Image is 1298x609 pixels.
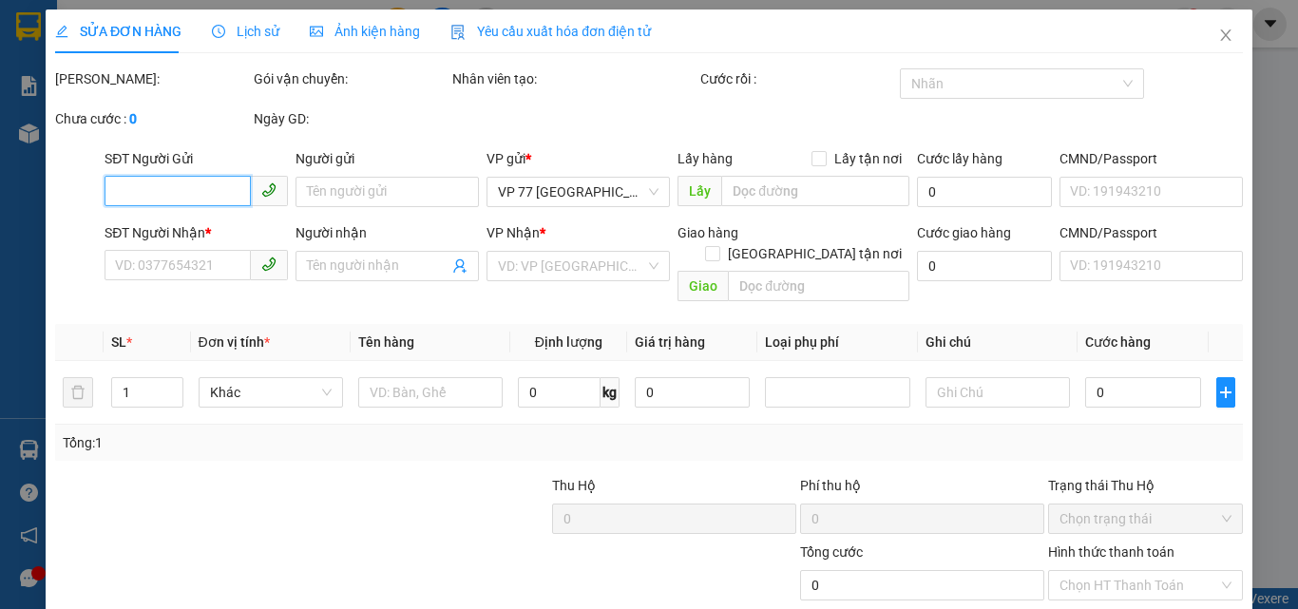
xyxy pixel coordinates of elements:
[916,225,1010,240] label: Cước giao hàng
[63,432,503,453] div: Tổng: 1
[535,334,602,350] span: Định lượng
[450,24,651,39] span: Yêu cầu xuất hóa đơn điện tử
[1215,377,1235,408] button: plus
[757,324,917,361] th: Loại phụ phí
[55,68,250,89] div: [PERSON_NAME]:
[452,258,468,274] span: user-add
[1085,334,1151,350] span: Cước hàng
[212,24,279,39] span: Lịch sử
[1048,475,1243,496] div: Trạng thái Thu Hộ
[450,25,466,40] img: icon
[198,334,269,350] span: Đơn vị tính
[310,25,323,38] span: picture
[310,24,420,39] span: Ảnh kiện hàng
[487,148,670,169] div: VP gửi
[1059,222,1243,243] div: CMND/Passport
[55,25,68,38] span: edit
[55,108,250,129] div: Chưa cước :
[800,544,863,560] span: Tổng cước
[487,225,540,240] span: VP Nhận
[728,271,908,301] input: Dọc đường
[1059,504,1231,533] span: Chọn trạng thái
[916,177,1052,207] input: Cước lấy hàng
[261,182,277,198] span: phone
[254,108,449,129] div: Ngày GD:
[634,334,704,350] span: Giá trị hàng
[254,68,449,89] div: Gói vận chuyển:
[700,68,895,89] div: Cước rồi :
[678,151,733,166] span: Lấy hàng
[55,24,181,39] span: SỬA ĐƠN HÀNG
[261,257,277,272] span: phone
[209,378,331,407] span: Khác
[129,111,137,126] b: 0
[296,148,479,169] div: Người gửi
[826,148,908,169] span: Lấy tận nơi
[1059,148,1243,169] div: CMND/Passport
[452,68,697,89] div: Nhân viên tạo:
[358,334,414,350] span: Tên hàng
[916,251,1052,281] input: Cước giao hàng
[678,271,728,301] span: Giao
[678,225,738,240] span: Giao hàng
[358,377,503,408] input: VD: Bàn, Ghế
[1199,10,1252,63] button: Close
[721,176,908,206] input: Dọc đường
[925,377,1069,408] input: Ghi Chú
[678,176,721,206] span: Lấy
[296,222,479,243] div: Người nhận
[105,222,288,243] div: SĐT Người Nhận
[1048,544,1174,560] label: Hình thức thanh toán
[551,478,595,493] span: Thu Hộ
[212,25,225,38] span: clock-circle
[1218,28,1233,43] span: close
[719,243,908,264] span: [GEOGRAPHIC_DATA] tận nơi
[111,334,126,350] span: SL
[498,178,659,206] span: VP 77 Thái Nguyên
[916,151,1002,166] label: Cước lấy hàng
[917,324,1077,361] th: Ghi chú
[1216,385,1234,400] span: plus
[63,377,93,408] button: delete
[600,377,619,408] span: kg
[105,148,288,169] div: SĐT Người Gửi
[800,475,1044,504] div: Phí thu hộ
